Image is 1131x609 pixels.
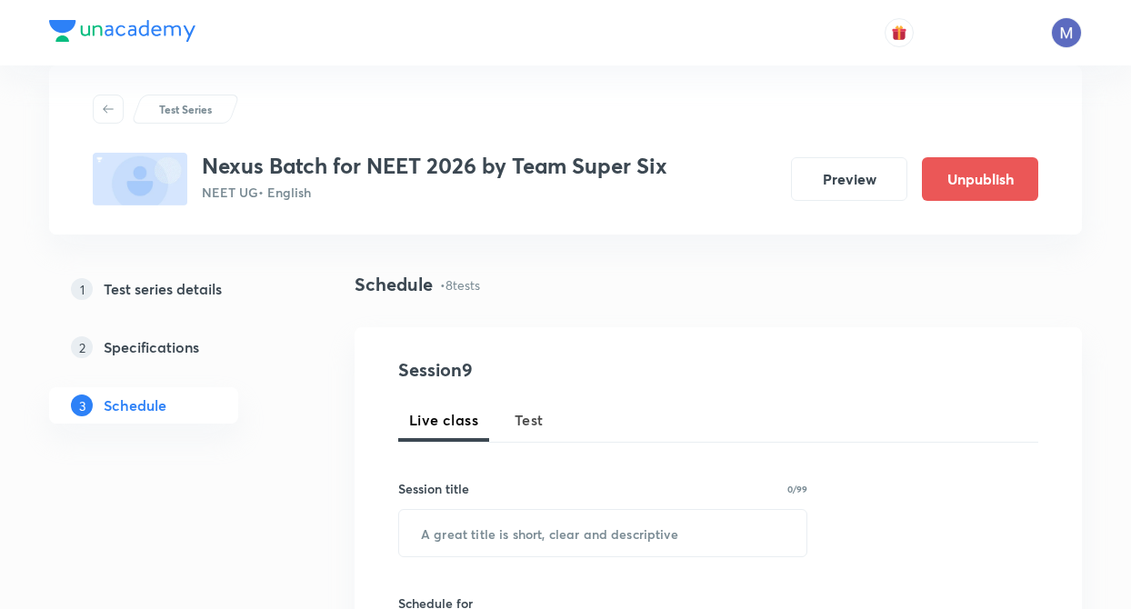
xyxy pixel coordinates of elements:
button: avatar [885,18,914,47]
a: 1Test series details [49,271,296,307]
p: 0/99 [787,484,807,494]
p: 1 [71,278,93,300]
button: Preview [791,157,907,201]
img: avatar [891,25,907,41]
h4: Session 9 [398,356,730,384]
h5: Specifications [104,336,199,358]
span: Live class [409,409,478,431]
a: 2Specifications [49,329,296,365]
a: Company Logo [49,20,195,46]
h3: Nexus Batch for NEET 2026 by Team Super Six [202,153,667,179]
h4: Schedule [355,271,433,298]
img: Mangilal Choudhary [1051,17,1082,48]
button: Unpublish [922,157,1038,201]
span: Test [515,409,544,431]
img: Company Logo [49,20,195,42]
p: • 8 tests [440,275,480,295]
h5: Test series details [104,278,222,300]
h5: Schedule [104,394,166,416]
h6: Session title [398,479,469,498]
p: Test Series [159,101,212,117]
p: NEET UG • English [202,183,667,202]
p: 3 [71,394,93,416]
p: 2 [71,336,93,358]
img: fallback-thumbnail.png [93,153,187,205]
input: A great title is short, clear and descriptive [399,510,806,556]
